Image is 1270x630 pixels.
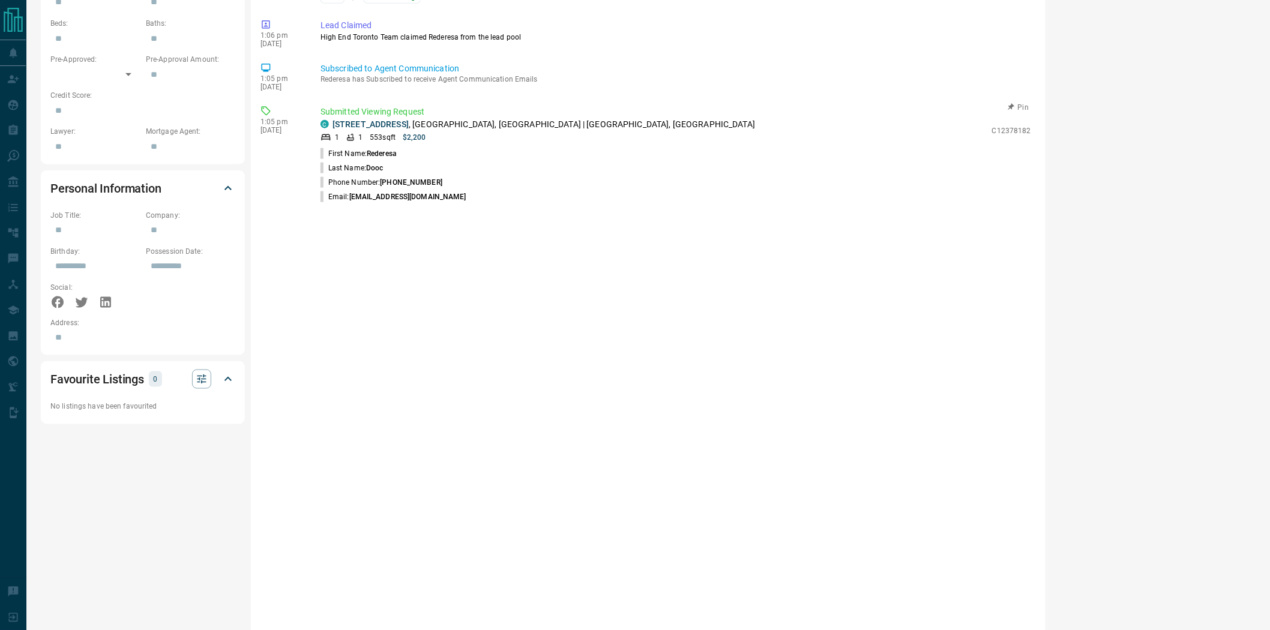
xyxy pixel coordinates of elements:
[50,210,140,221] p: Job Title:
[152,373,158,386] p: 0
[50,18,140,29] p: Beds:
[321,148,397,159] p: First Name:
[321,75,1031,83] p: Rederesa has Subscribed to receive Agent Communication Emails
[260,74,302,83] p: 1:05 pm
[146,54,235,65] p: Pre-Approval Amount:
[367,149,397,158] span: Rederesa
[50,54,140,65] p: Pre-Approved:
[50,365,235,394] div: Favourite Listings0
[321,163,384,173] p: Last Name:
[50,317,235,328] p: Address:
[992,125,1031,136] p: C12378182
[50,179,161,198] h2: Personal Information
[321,106,1031,118] p: Submitted Viewing Request
[321,19,1031,32] p: Lead Claimed
[333,118,755,131] p: , [GEOGRAPHIC_DATA], [GEOGRAPHIC_DATA] | [GEOGRAPHIC_DATA], [GEOGRAPHIC_DATA]
[50,246,140,257] p: Birthday:
[321,120,329,128] div: condos.ca
[146,18,235,29] p: Baths:
[366,164,383,172] span: Dooc
[349,193,466,201] span: [EMAIL_ADDRESS][DOMAIN_NAME]
[321,191,466,202] p: Email:
[260,118,302,126] p: 1:05 pm
[370,132,396,143] p: 553 sqft
[321,177,442,188] p: Phone Number:
[260,83,302,91] p: [DATE]
[50,90,235,101] p: Credit Score:
[146,246,235,257] p: Possession Date:
[403,132,426,143] p: $2,200
[260,40,302,48] p: [DATE]
[333,119,409,129] a: [STREET_ADDRESS]
[50,126,140,137] p: Lawyer:
[358,132,363,143] p: 1
[380,178,442,187] span: [PHONE_NUMBER]
[50,370,144,389] h2: Favourite Listings
[260,126,302,134] p: [DATE]
[50,282,140,293] p: Social:
[50,174,235,203] div: Personal Information
[50,401,235,412] p: No listings have been favourited
[260,31,302,40] p: 1:06 pm
[146,210,235,221] p: Company:
[146,126,235,137] p: Mortgage Agent:
[335,132,339,143] p: 1
[321,62,1031,75] p: Subscribed to Agent Communication
[1001,102,1036,113] button: Pin
[321,32,1031,43] p: High End Toronto Team claimed Rederesa from the lead pool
